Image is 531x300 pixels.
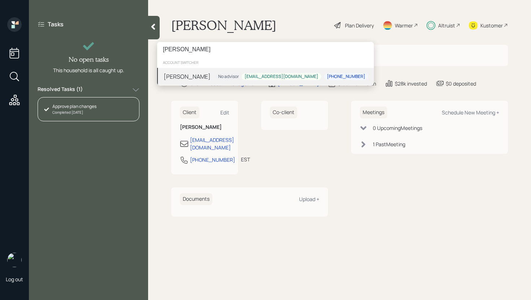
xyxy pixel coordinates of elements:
input: Type a command or search… [157,42,374,57]
div: [PHONE_NUMBER] [327,74,365,80]
div: [EMAIL_ADDRESS][DOMAIN_NAME] [245,74,318,80]
div: [PERSON_NAME] [164,72,211,81]
div: No advisor [218,74,239,80]
div: account switcher [157,57,374,68]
